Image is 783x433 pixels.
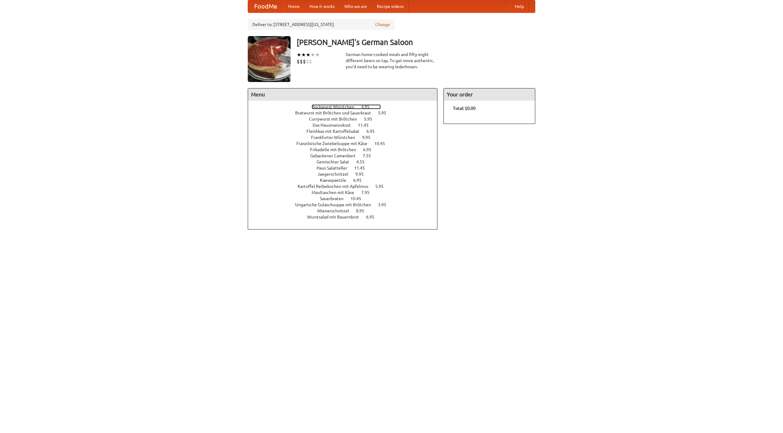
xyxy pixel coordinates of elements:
[364,117,378,121] span: 5.95
[313,123,357,128] span: Das Hausmannskost
[320,196,373,201] a: Sauerbraten 10.45
[317,172,375,177] a: Jaegerschnitzel 9.95
[444,88,535,101] h4: Your order
[353,178,368,183] span: 6.95
[248,36,291,82] img: angular.jpg
[361,190,376,195] span: 7.95
[340,0,372,13] a: Who we are
[306,58,309,65] li: $
[297,51,301,58] li: ★
[362,135,377,140] span: 9.95
[361,104,376,109] span: 4.95
[312,190,381,195] a: Maultaschen mit Käse 7.95
[248,19,395,30] div: Deliver to: [STREET_ADDRESS][US_STATE]
[374,141,391,146] span: 10.45
[298,184,395,189] a: Kartoffel Reibekuchen mit Apfelmus 5.95
[317,166,376,170] a: Haus Salatteller 11.45
[297,58,300,65] li: $
[309,58,312,65] li: $
[363,147,377,152] span: 6.95
[372,0,409,13] a: Recipe videos
[320,178,352,183] span: Kaesepaetzle
[295,110,398,115] a: Bratwurst mit Brötchen und Sauerkraut 5.95
[298,184,374,189] span: Kartoffel Reibekuchen mit Apfelmus
[309,117,363,121] span: Currywurst mit Brötchen
[295,202,398,207] a: Ungarische Gulaschsuppe mit Brötchen 3.95
[317,172,354,177] span: Jaegerschnitzel
[312,190,360,195] span: Maultaschen mit Käse
[283,0,305,13] a: Home
[366,129,381,134] span: 6.95
[320,178,373,183] a: Kaesepaetzle 6.95
[306,129,366,134] span: Fleishkas mit Kartoffelsalat
[375,21,390,28] a: Change
[310,51,315,58] li: ★
[307,215,365,219] span: Wurstsalad mit Bauernbrot
[301,51,306,58] li: ★
[310,147,362,152] span: Frikadelle mit Brötchen
[311,135,382,140] a: Frankfurter Würstchen 9.95
[297,36,535,48] h3: [PERSON_NAME]'s German Saloon
[317,208,376,213] a: Wienerschnitzel 8.95
[346,51,437,70] div: German home-cooked meals and fifty-eight different beers on tap. To get more authentic, you'd nee...
[351,196,367,201] span: 10.45
[306,129,386,134] a: Fleishkas mit Kartoffelsalat 6.95
[355,172,370,177] span: 9.95
[312,104,381,109] a: Bockwurst Würstchen 4.95
[310,153,382,158] a: Gebackener Camenbert 7.55
[453,106,476,111] b: Total: $0.00
[312,104,360,109] span: Bockwurst Würstchen
[315,51,320,58] li: ★
[310,147,383,152] a: Frikadelle mit Brötchen 6.95
[248,0,283,13] a: FoodMe
[306,51,310,58] li: ★
[310,153,362,158] span: Gebackener Camenbert
[317,208,355,213] span: Wienerschnitzel
[313,123,380,128] a: Das Hausmannskost 11.45
[300,58,303,65] li: $
[378,202,392,207] span: 3.95
[309,117,384,121] a: Currywurst mit Brötchen 5.95
[320,196,350,201] span: Sauerbraten
[311,135,361,140] span: Frankfurter Würstchen
[305,0,340,13] a: How it works
[363,153,377,158] span: 7.55
[295,202,377,207] span: Ungarische Gulaschsuppe mit Brötchen
[378,110,392,115] span: 5.95
[317,159,355,164] span: Gemischter Salat
[296,141,373,146] span: Französische Zwiebelsuppe mit Käse
[248,88,437,101] h4: Menu
[295,110,377,115] span: Bratwurst mit Brötchen und Sauerkraut
[317,166,353,170] span: Haus Salatteller
[356,159,371,164] span: 4.55
[354,166,371,170] span: 11.45
[366,215,380,219] span: 6.95
[358,123,375,128] span: 11.45
[317,159,376,164] a: Gemischter Salat 4.55
[356,208,370,213] span: 8.95
[296,141,396,146] a: Französische Zwiebelsuppe mit Käse 10.45
[510,0,529,13] a: Help
[307,215,386,219] a: Wurstsalad mit Bauernbrot 6.95
[303,58,306,65] li: $
[375,184,390,189] span: 5.95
